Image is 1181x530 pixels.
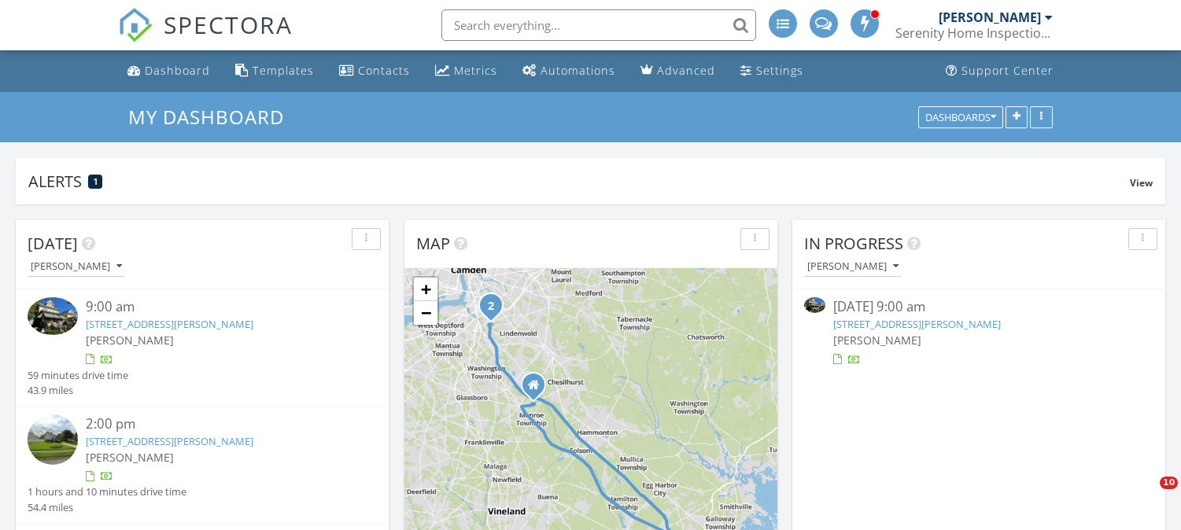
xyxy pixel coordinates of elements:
[28,484,186,499] div: 1 hours and 10 minutes drive time
[454,63,497,78] div: Metrics
[128,104,297,130] a: My Dashboard
[541,63,615,78] div: Automations
[833,297,1124,317] div: [DATE] 9:00 am
[121,57,216,86] a: Dashboard
[358,63,410,78] div: Contacts
[28,256,125,278] button: [PERSON_NAME]
[734,57,810,86] a: Settings
[416,233,450,254] span: Map
[634,57,722,86] a: Advanced
[28,233,78,254] span: [DATE]
[28,414,78,465] img: streetview
[118,21,293,54] a: SPECTORA
[28,500,186,515] div: 54.4 miles
[86,297,348,317] div: 9:00 am
[804,297,825,313] img: 9317375%2Fcover_photos%2FaNCk5ROGtznKdSSXdrKS%2Fsmall.jpg
[86,333,174,348] span: [PERSON_NAME]
[961,63,1054,78] div: Support Center
[253,63,314,78] div: Templates
[94,176,98,187] span: 1
[86,450,174,465] span: [PERSON_NAME]
[488,301,494,312] i: 2
[28,383,128,398] div: 43.9 miles
[804,256,902,278] button: [PERSON_NAME]
[939,57,1060,86] a: Support Center
[333,57,416,86] a: Contacts
[118,8,153,42] img: The Best Home Inspection Software - Spectora
[804,233,903,254] span: In Progress
[491,305,500,315] div: 1008 San Jose Dr , Gloucester Township, NJ 08029
[1130,176,1153,190] span: View
[807,261,899,272] div: [PERSON_NAME]
[229,57,320,86] a: Templates
[925,112,996,123] div: Dashboards
[28,297,377,398] a: 9:00 am [STREET_ADDRESS][PERSON_NAME] [PERSON_NAME] 59 minutes drive time 43.9 miles
[833,317,1001,331] a: [STREET_ADDRESS][PERSON_NAME]
[28,414,377,515] a: 2:00 pm [STREET_ADDRESS][PERSON_NAME] [PERSON_NAME] 1 hours and 10 minutes drive time 54.4 miles
[414,278,437,301] a: Zoom in
[895,25,1053,41] div: Serenity Home Inspections
[1160,477,1178,489] span: 10
[31,261,122,272] div: [PERSON_NAME]
[939,9,1041,25] div: [PERSON_NAME]
[918,106,1003,128] button: Dashboards
[414,301,437,325] a: Zoom out
[86,414,348,434] div: 2:00 pm
[441,9,756,41] input: Search everything...
[756,63,803,78] div: Settings
[657,63,715,78] div: Advanced
[833,333,921,348] span: [PERSON_NAME]
[533,385,543,394] div: 724 Saddlebrook Dr, Williamstown NJ 08094
[804,297,1153,367] a: [DATE] 9:00 am [STREET_ADDRESS][PERSON_NAME] [PERSON_NAME]
[145,63,210,78] div: Dashboard
[516,57,622,86] a: Automations (Advanced)
[429,57,504,86] a: Metrics
[86,317,253,331] a: [STREET_ADDRESS][PERSON_NAME]
[1127,477,1165,514] iframe: Intercom live chat
[164,8,293,41] span: SPECTORA
[28,297,78,335] img: 9317375%2Fcover_photos%2FaNCk5ROGtznKdSSXdrKS%2Fsmall.jpg
[28,368,128,383] div: 59 minutes drive time
[28,171,1130,192] div: Alerts
[86,434,253,448] a: [STREET_ADDRESS][PERSON_NAME]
